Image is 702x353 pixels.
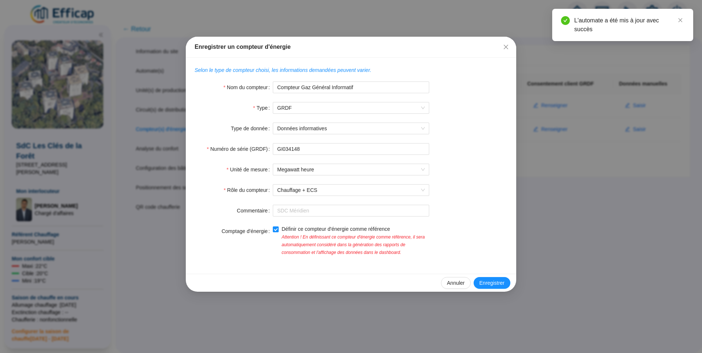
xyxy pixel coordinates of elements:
span: Enregistrer [480,279,504,287]
span: Attention ! En définissant ce compteur d'énergie comme référence, il sera automatiquement considé... [282,234,425,255]
button: Enregistrer [474,277,510,289]
span: Chauffage + ECS [277,185,425,196]
span: check-circle [561,16,570,25]
span: GRDF [277,102,425,113]
span: Annuler [447,279,464,287]
label: Nom du compteur [223,81,273,93]
input: Commentaire [273,205,429,216]
div: Enregistrer un compteur d'énergie [195,43,507,51]
input: Numéro de série (GRDF) [273,143,429,155]
span: Megawatt heure [277,164,425,175]
button: Annuler [441,277,470,289]
span: Définir ce compteur d'énergie comme référence [279,225,393,233]
span: Données informatives [277,123,425,134]
label: Commentaire [237,205,273,216]
label: Type [253,102,273,114]
label: Comptage d'énergie [221,225,273,237]
span: Selon le type de compteur choisi, les informations demandées peuvent varier. [195,67,371,73]
span: Fermer [500,44,512,50]
label: Numéro de série (GRDF) [207,143,273,155]
div: L'automate a été mis à jour avec succès [574,16,684,34]
a: Close [676,16,684,24]
label: Type de donnée [231,123,273,134]
label: Unité de mesure [227,164,273,175]
span: close [503,44,509,50]
span: close [678,18,683,23]
input: Nom du compteur [273,81,429,93]
label: Rôle du compteur [224,184,273,196]
button: Close [500,41,512,53]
